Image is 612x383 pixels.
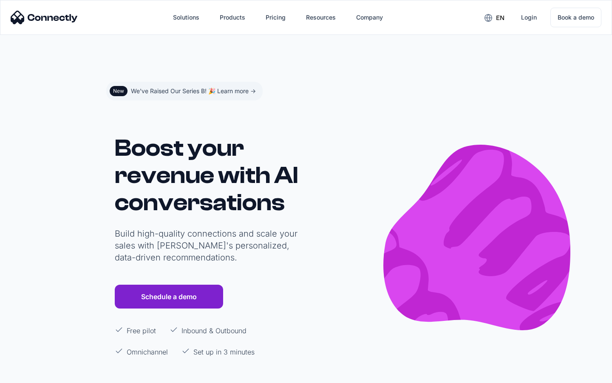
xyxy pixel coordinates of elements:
[131,85,256,97] div: We've Raised Our Series B! 🎉 Learn more ->
[266,11,286,23] div: Pricing
[181,326,246,336] p: Inbound & Outbound
[259,7,292,28] a: Pricing
[193,347,255,357] p: Set up in 3 minutes
[550,8,601,27] a: Book a demo
[115,285,223,309] a: Schedule a demo
[11,11,78,24] img: Connectly Logo
[306,11,336,23] div: Resources
[113,88,124,94] div: New
[106,82,263,100] a: NewWe've Raised Our Series B! 🎉 Learn more ->
[220,11,245,23] div: Products
[127,347,168,357] p: Omnichannel
[115,228,302,263] p: Build high-quality connections and scale your sales with [PERSON_NAME]'s personalized, data-drive...
[521,11,537,23] div: Login
[17,368,51,380] ul: Language list
[496,12,504,24] div: en
[127,326,156,336] p: Free pilot
[356,11,383,23] div: Company
[514,7,544,28] a: Login
[115,134,302,216] h1: Boost your revenue with AI conversations
[173,11,199,23] div: Solutions
[8,367,51,380] aside: Language selected: English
